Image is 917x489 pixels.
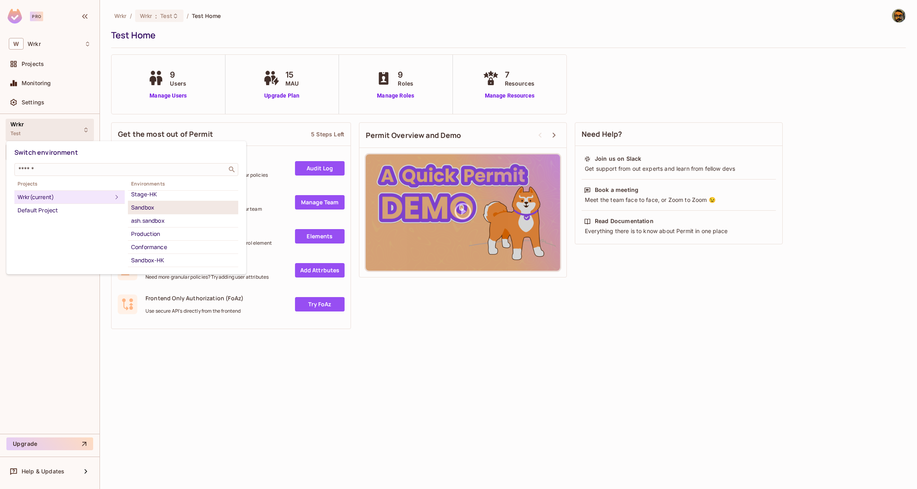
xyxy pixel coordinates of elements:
[131,203,235,212] div: Sandbox
[14,181,125,187] span: Projects
[131,255,235,265] div: Sandbox-HK
[18,192,112,202] div: Wrkr (current)
[131,190,235,199] div: Stage-HK
[131,229,235,239] div: Production
[128,181,238,187] span: Environments
[131,242,235,252] div: Conformance
[14,148,78,157] span: Switch environment
[131,216,235,226] div: ash.sandbox
[18,206,122,215] div: Default Project
[131,269,235,278] div: Mirror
